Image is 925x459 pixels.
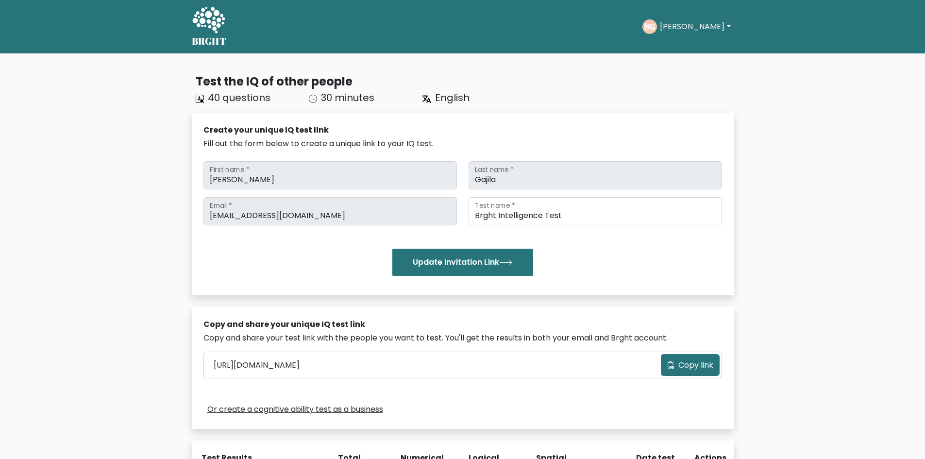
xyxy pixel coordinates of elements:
[203,332,722,344] div: Copy and share your test link with the people you want to test. You'll get the results in both yo...
[203,138,722,150] div: Fill out the form below to create a unique link to your IQ test.
[208,91,270,104] span: 40 questions
[203,161,457,189] input: First name
[644,21,655,32] text: SG
[678,359,713,371] span: Copy link
[392,249,533,276] button: Update Invitation Link
[203,124,722,136] div: Create your unique IQ test link
[469,161,722,189] input: Last name
[435,91,470,104] span: English
[321,91,374,104] span: 30 minutes
[203,319,722,330] div: Copy and share your unique IQ test link
[657,20,733,33] button: [PERSON_NAME]
[469,197,722,225] input: Test name
[196,73,734,90] div: Test the IQ of other people
[192,4,227,50] a: BRGHT
[661,354,720,376] button: Copy link
[207,404,383,415] a: Or create a cognitive ability test as a business
[192,35,227,47] h5: BRGHT
[203,197,457,225] input: Email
